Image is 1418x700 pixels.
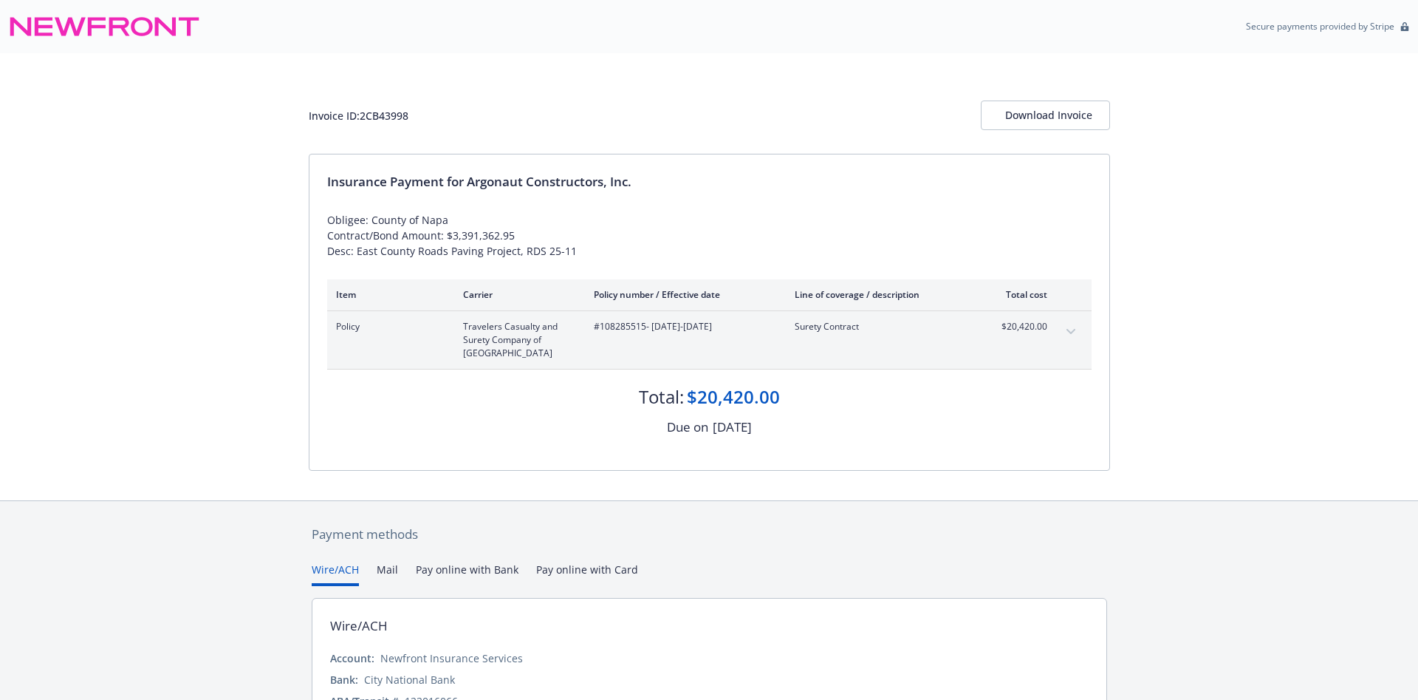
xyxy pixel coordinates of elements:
[312,562,359,586] button: Wire/ACH
[380,650,523,666] div: Newfront Insurance Services
[992,320,1047,333] span: $20,420.00
[795,320,968,333] span: Surety Contract
[327,311,1092,369] div: PolicyTravelers Casualty and Surety Company of [GEOGRAPHIC_DATA]#108285515- [DATE]-[DATE]Surety C...
[536,562,638,586] button: Pay online with Card
[416,562,518,586] button: Pay online with Bank
[377,562,398,586] button: Mail
[639,384,684,410] div: Total:
[364,672,455,687] div: City National Bank
[992,288,1047,301] div: Total cost
[309,108,408,123] div: Invoice ID: 2CB43998
[795,288,968,301] div: Line of coverage / description
[336,288,439,301] div: Item
[336,320,439,333] span: Policy
[463,288,570,301] div: Carrier
[330,672,358,687] div: Bank:
[594,288,771,301] div: Policy number / Effective date
[981,101,1110,130] button: Download Invoice
[1005,101,1086,129] div: Download Invoice
[667,418,708,437] div: Due on
[463,320,570,360] span: Travelers Casualty and Surety Company of [GEOGRAPHIC_DATA]
[330,650,374,666] div: Account:
[330,616,388,636] div: Wire/ACH
[327,212,1092,259] div: Obligee: County of Napa Contract/Bond Amount: $3,391,362.95 Desc: East County Roads Paving Projec...
[594,320,771,333] span: #108285515 - [DATE]-[DATE]
[713,418,752,437] div: [DATE]
[687,384,780,410] div: $20,420.00
[1059,320,1083,344] button: expand content
[327,172,1092,191] div: Insurance Payment for Argonaut Constructors, Inc.
[1246,20,1394,33] p: Secure payments provided by Stripe
[312,525,1107,544] div: Payment methods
